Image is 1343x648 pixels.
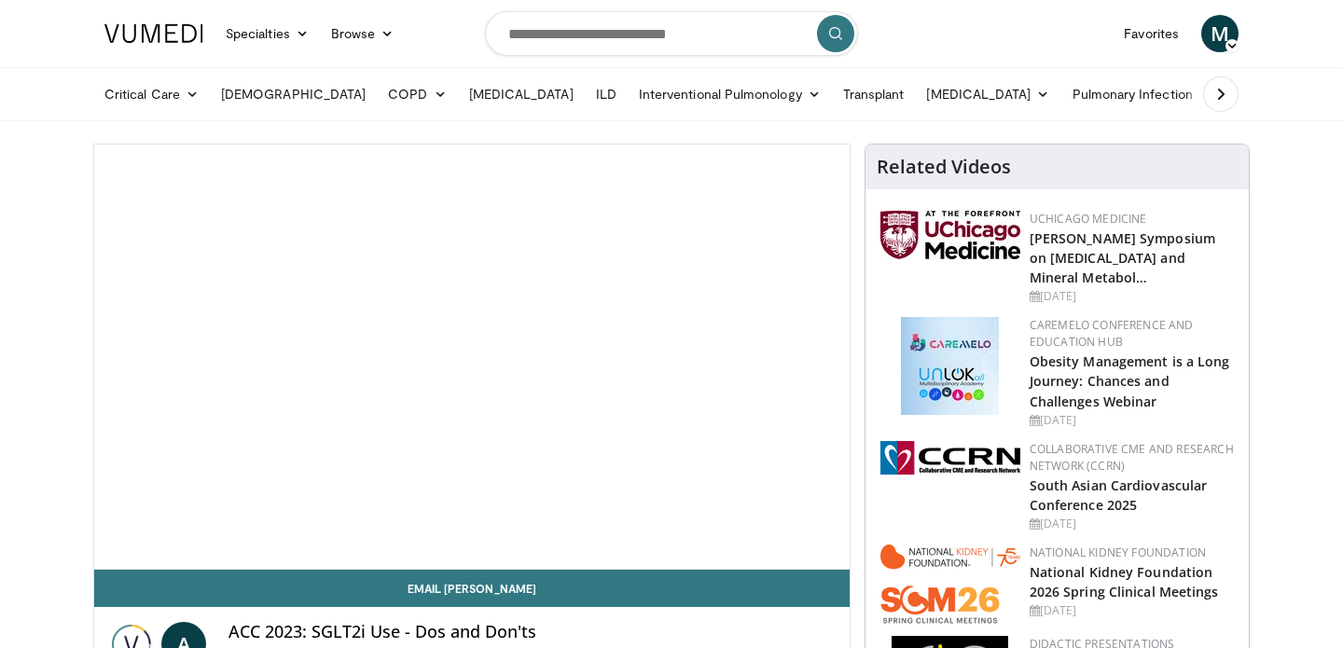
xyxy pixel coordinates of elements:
a: [DEMOGRAPHIC_DATA] [210,76,377,113]
h4: ACC 2023: SGLT2i Use - Dos and Don'ts [228,622,835,642]
a: National Kidney Foundation 2026 Spring Clinical Meetings [1030,563,1219,600]
div: [DATE] [1030,602,1234,619]
a: Critical Care [93,76,210,113]
a: Email [PERSON_NAME] [94,570,850,607]
a: Obesity Management is a Long Journey: Chances and Challenges Webinar [1030,352,1230,409]
a: Browse [320,15,406,52]
a: [MEDICAL_DATA] [458,76,585,113]
a: South Asian Cardiovascular Conference 2025 [1030,476,1208,514]
img: 5f87bdfb-7fdf-48f0-85f3-b6bcda6427bf.jpg.150x105_q85_autocrop_double_scale_upscale_version-0.2.jpg [880,211,1020,259]
a: UChicago Medicine [1030,211,1147,227]
a: Interventional Pulmonology [628,76,832,113]
video-js: Video Player [94,145,850,570]
a: ILD [585,76,628,113]
a: CaReMeLO Conference and Education Hub [1030,317,1194,350]
a: [PERSON_NAME] Symposium on [MEDICAL_DATA] and Mineral Metabol… [1030,229,1215,286]
a: Specialties [215,15,320,52]
img: VuMedi Logo [104,24,203,43]
div: [DATE] [1030,288,1234,305]
a: Favorites [1113,15,1190,52]
img: 79503c0a-d5ce-4e31-88bd-91ebf3c563fb.png.150x105_q85_autocrop_double_scale_upscale_version-0.2.png [880,545,1020,624]
a: COPD [377,76,457,113]
h4: Related Videos [877,156,1011,178]
div: [DATE] [1030,516,1234,532]
div: [DATE] [1030,412,1234,429]
a: National Kidney Foundation [1030,545,1206,560]
a: Transplant [832,76,916,113]
img: a04ee3ba-8487-4636-b0fb-5e8d268f3737.png.150x105_q85_autocrop_double_scale_upscale_version-0.2.png [880,441,1020,475]
a: M [1201,15,1239,52]
a: Collaborative CME and Research Network (CCRN) [1030,441,1234,474]
a: Pulmonary Infection [1061,76,1223,113]
input: Search topics, interventions [485,11,858,56]
a: [MEDICAL_DATA] [915,76,1060,113]
img: 45df64a9-a6de-482c-8a90-ada250f7980c.png.150x105_q85_autocrop_double_scale_upscale_version-0.2.jpg [901,317,999,415]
